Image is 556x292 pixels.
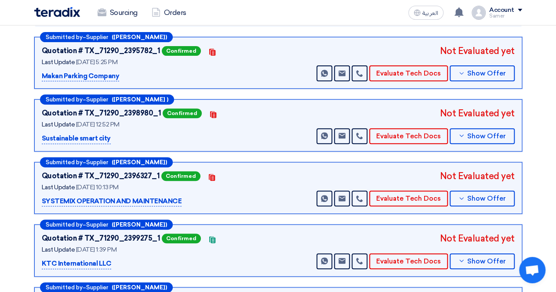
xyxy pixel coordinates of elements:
span: Confirmed [163,108,202,118]
span: Submitted by [46,97,83,102]
button: العربية [408,6,443,20]
b: ([PERSON_NAME]) [112,285,167,290]
button: Show Offer [450,128,515,144]
button: Evaluate Tech Docs [369,191,448,206]
span: العربية [422,10,438,16]
button: Evaluate Tech Docs [369,253,448,269]
div: Samer [489,14,522,18]
a: Orders [145,3,193,22]
span: Show Offer [467,70,506,77]
div: Quotation # TX_71290_2395782_1 [42,46,160,56]
span: Supplier [86,34,108,40]
button: Evaluate Tech Docs [369,65,448,81]
div: Account [489,7,514,14]
span: Show Offer [467,195,506,202]
div: Not Evaluated yet [440,44,515,58]
div: – [40,94,174,105]
span: Confirmed [162,46,201,56]
span: Last Update [42,58,75,66]
div: Not Evaluated yet [440,107,515,120]
span: Submitted by [46,159,83,165]
div: – [40,32,173,42]
img: Teradix logo [34,7,80,17]
span: Last Update [42,246,75,253]
div: Quotation # TX_71290_2398980_1 [42,108,161,119]
div: Quotation # TX_71290_2396327_1 [42,171,160,181]
span: [DATE] 1:39 PM [76,246,116,253]
span: Supplier [86,222,108,227]
span: Last Update [42,121,75,128]
span: Confirmed [161,171,200,181]
p: SYSTEMIX OPERATION AND MAINTENANCE [42,196,182,207]
div: Not Evaluated yet [440,232,515,245]
b: ([PERSON_NAME]) [112,34,167,40]
button: Show Offer [450,191,515,206]
b: ([PERSON_NAME]) [112,159,167,165]
span: Submitted by [46,285,83,290]
div: Open chat [519,257,545,283]
img: profile_test.png [472,6,486,20]
button: Evaluate Tech Docs [369,128,448,144]
div: Quotation # TX_71290_2399275_1 [42,233,160,244]
span: [DATE] 10:13 PM [76,184,119,191]
button: Show Offer [450,65,515,81]
span: [DATE] 5:25 PM [76,58,117,66]
p: Makan Parking Company [42,71,120,82]
b: ([PERSON_NAME]) [112,222,167,227]
a: Sourcing [91,3,145,22]
span: Supplier [86,97,108,102]
span: Submitted by [46,222,83,227]
span: Supplier [86,159,108,165]
div: – [40,157,173,167]
span: Show Offer [467,258,506,265]
span: Show Offer [467,133,506,140]
b: ([PERSON_NAME] ) [112,97,168,102]
p: Sustainable smart city [42,133,111,144]
div: – [40,220,173,230]
span: Supplier [86,285,108,290]
span: Submitted by [46,34,83,40]
span: [DATE] 12:52 PM [76,121,120,128]
span: Confirmed [162,234,201,243]
button: Show Offer [450,253,515,269]
p: KTC International LLC [42,259,112,269]
div: Not Evaluated yet [440,169,515,183]
span: Last Update [42,184,75,191]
